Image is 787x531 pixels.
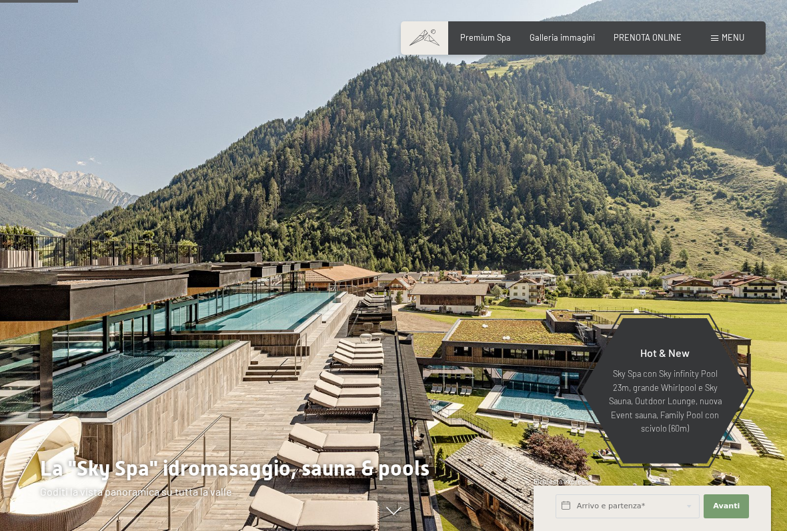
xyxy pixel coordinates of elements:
button: Avanti [704,494,749,518]
p: Sky Spa con Sky infinity Pool 23m, grande Whirlpool e Sky Sauna, Outdoor Lounge, nuova Event saun... [607,367,723,435]
span: Hot & New [640,346,690,359]
a: Galleria immagini [530,32,595,43]
a: PRENOTA ONLINE [614,32,682,43]
a: Premium Spa [460,32,511,43]
span: Menu [722,32,744,43]
span: Avanti [713,501,740,512]
a: Hot & New Sky Spa con Sky infinity Pool 23m, grande Whirlpool e Sky Sauna, Outdoor Lounge, nuova ... [580,318,750,464]
span: Richiesta express [534,478,588,486]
